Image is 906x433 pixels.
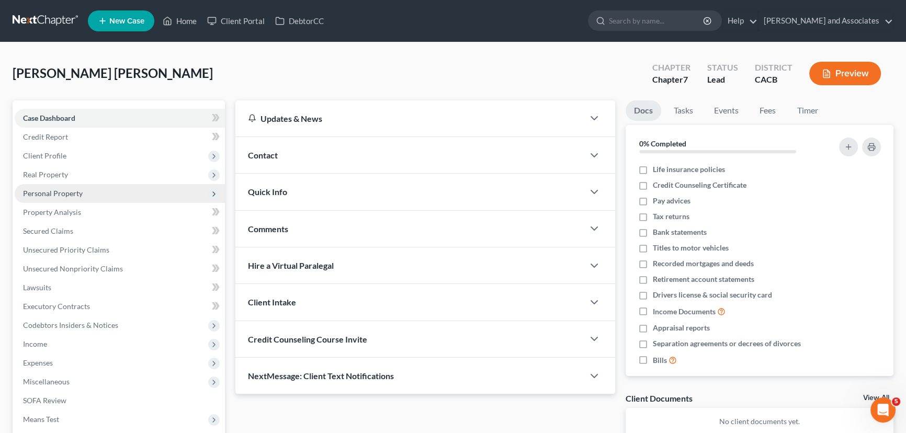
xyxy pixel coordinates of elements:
[202,12,270,30] a: Client Portal
[23,189,83,198] span: Personal Property
[248,297,296,307] span: Client Intake
[15,203,225,222] a: Property Analysis
[653,196,690,206] span: Pay advices
[653,306,716,317] span: Income Documents
[15,278,225,297] a: Lawsuits
[23,321,118,329] span: Codebtors Insiders & Notices
[892,397,900,406] span: 5
[23,339,47,348] span: Income
[15,128,225,146] a: Credit Report
[15,222,225,241] a: Secured Claims
[653,211,689,222] span: Tax returns
[626,100,661,121] a: Docs
[23,264,123,273] span: Unsecured Nonpriority Claims
[270,12,329,30] a: DebtorCC
[23,396,66,405] span: SOFA Review
[653,290,772,300] span: Drivers license & social security card
[13,65,213,81] span: [PERSON_NAME] [PERSON_NAME]
[653,164,725,175] span: Life insurance policies
[248,187,287,197] span: Quick Info
[248,150,278,160] span: Contact
[23,377,70,386] span: Miscellaneous
[23,283,51,292] span: Lawsuits
[809,62,881,85] button: Preview
[109,17,144,25] span: New Case
[755,74,792,86] div: CACB
[23,226,73,235] span: Secured Claims
[609,11,705,30] input: Search by name...
[652,74,690,86] div: Chapter
[23,208,81,216] span: Property Analysis
[683,74,688,84] span: 7
[751,100,785,121] a: Fees
[789,100,826,121] a: Timer
[758,12,893,30] a: [PERSON_NAME] and Associates
[15,241,225,259] a: Unsecured Priority Claims
[248,260,334,270] span: Hire a Virtual Paralegal
[653,227,707,237] span: Bank statements
[653,258,754,269] span: Recorded mortgages and deeds
[652,62,690,74] div: Chapter
[23,132,68,141] span: Credit Report
[23,415,59,424] span: Means Test
[707,74,738,86] div: Lead
[157,12,202,30] a: Home
[722,12,757,30] a: Help
[248,334,367,344] span: Credit Counseling Course Invite
[23,170,68,179] span: Real Property
[706,100,747,121] a: Events
[653,338,801,349] span: Separation agreements or decrees of divorces
[23,302,90,311] span: Executory Contracts
[653,180,746,190] span: Credit Counseling Certificate
[639,139,686,148] strong: 0% Completed
[653,323,710,333] span: Appraisal reports
[863,394,889,402] a: View All
[653,355,667,366] span: Bills
[626,393,693,404] div: Client Documents
[634,416,886,427] p: No client documents yet.
[707,62,738,74] div: Status
[15,259,225,278] a: Unsecured Nonpriority Claims
[15,391,225,410] a: SOFA Review
[15,109,225,128] a: Case Dashboard
[23,151,66,160] span: Client Profile
[248,224,288,234] span: Comments
[23,358,53,367] span: Expenses
[665,100,701,121] a: Tasks
[870,397,896,423] iframe: Intercom live chat
[653,274,754,284] span: Retirement account statements
[653,243,729,253] span: Titles to motor vehicles
[15,297,225,316] a: Executory Contracts
[248,371,394,381] span: NextMessage: Client Text Notifications
[248,113,571,124] div: Updates & News
[23,113,75,122] span: Case Dashboard
[755,62,792,74] div: District
[23,245,109,254] span: Unsecured Priority Claims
